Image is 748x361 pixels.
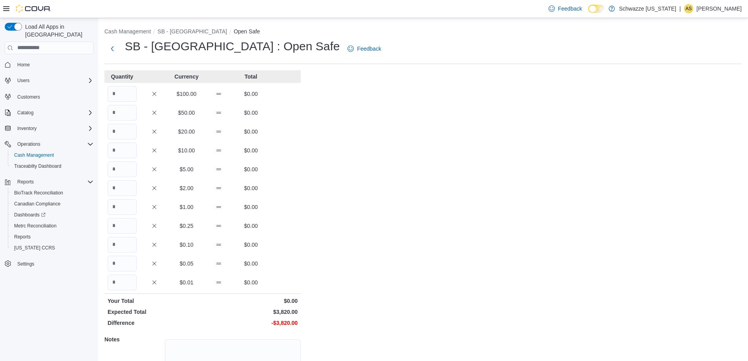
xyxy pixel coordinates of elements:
span: Settings [14,259,93,269]
span: Washington CCRS [11,243,93,253]
span: Settings [17,261,34,267]
span: Reports [17,179,34,185]
span: Canadian Compliance [11,199,93,209]
span: Customers [17,94,40,100]
span: AS [686,4,692,13]
a: Customers [14,92,43,102]
button: Catalog [2,107,97,118]
p: | [679,4,681,13]
p: $20.00 [172,128,201,136]
p: $0.25 [172,222,201,230]
p: $0.05 [172,260,201,268]
span: Inventory [17,125,37,132]
p: $50.00 [172,109,201,117]
p: $0.00 [236,184,265,192]
span: Metrc Reconciliation [11,221,93,231]
a: Dashboards [11,210,49,220]
p: $0.00 [236,90,265,98]
h5: Notes [104,332,163,347]
span: Feedback [558,5,582,13]
p: $0.00 [236,241,265,249]
p: $0.00 [236,279,265,286]
button: BioTrack Reconciliation [8,187,97,198]
span: BioTrack Reconciliation [11,188,93,198]
span: Catalog [17,110,33,116]
button: Next [104,41,120,57]
button: Reports [2,176,97,187]
span: Traceabilty Dashboard [11,161,93,171]
button: Reports [14,177,37,187]
span: Metrc Reconciliation [14,223,57,229]
h1: SB - [GEOGRAPHIC_DATA] : Open Safe [125,38,340,54]
a: Home [14,60,33,70]
span: Reports [14,234,31,240]
nav: Complex example [5,56,93,290]
button: Metrc Reconciliation [8,220,97,231]
span: Cash Management [11,150,93,160]
p: $10.00 [172,147,201,154]
div: Annette Sanders [684,4,693,13]
p: Quantity [108,73,137,81]
button: Customers [2,91,97,102]
p: $0.00 [204,297,298,305]
button: Settings [2,258,97,269]
p: [PERSON_NAME] [697,4,742,13]
p: $1.00 [172,203,201,211]
a: Reports [11,232,34,242]
p: $0.01 [172,279,201,286]
input: Quantity [108,237,137,253]
a: Settings [14,259,37,269]
a: Dashboards [8,209,97,220]
input: Quantity [108,161,137,177]
span: BioTrack Reconciliation [14,190,63,196]
a: Feedback [545,1,585,16]
input: Quantity [108,124,137,139]
span: Dashboards [14,212,46,218]
span: Catalog [14,108,93,117]
button: [US_STATE] CCRS [8,242,97,253]
nav: An example of EuiBreadcrumbs [104,27,742,37]
span: Reports [14,177,93,187]
p: Your Total [108,297,201,305]
button: Inventory [14,124,40,133]
p: $2.00 [172,184,201,192]
button: Cash Management [104,28,151,35]
button: Users [14,76,33,85]
span: Home [17,62,30,68]
span: [US_STATE] CCRS [14,245,55,251]
span: Load All Apps in [GEOGRAPHIC_DATA] [22,23,93,38]
button: SB - [GEOGRAPHIC_DATA] [157,28,227,35]
p: $0.00 [236,109,265,117]
span: Dashboards [11,210,93,220]
button: Operations [2,139,97,150]
button: Traceabilty Dashboard [8,161,97,172]
input: Quantity [108,199,137,215]
input: Quantity [108,256,137,271]
span: Reports [11,232,93,242]
span: Customers [14,92,93,101]
button: Open Safe [234,28,260,35]
button: Cash Management [8,150,97,161]
input: Quantity [108,105,137,121]
a: BioTrack Reconciliation [11,188,66,198]
button: Operations [14,139,44,149]
p: $0.10 [172,241,201,249]
p: $0.00 [236,260,265,268]
p: $0.00 [236,147,265,154]
a: Canadian Compliance [11,199,64,209]
input: Quantity [108,143,137,158]
p: Total [236,73,265,81]
input: Quantity [108,275,137,290]
p: -$3,820.00 [204,319,298,327]
input: Quantity [108,86,137,102]
span: Feedback [357,45,381,53]
a: Cash Management [11,150,57,160]
span: Traceabilty Dashboard [14,163,61,169]
p: $100.00 [172,90,201,98]
a: Feedback [344,41,384,57]
input: Dark Mode [588,5,605,13]
p: Currency [172,73,201,81]
span: Home [14,60,93,70]
a: [US_STATE] CCRS [11,243,58,253]
p: Expected Total [108,308,201,316]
